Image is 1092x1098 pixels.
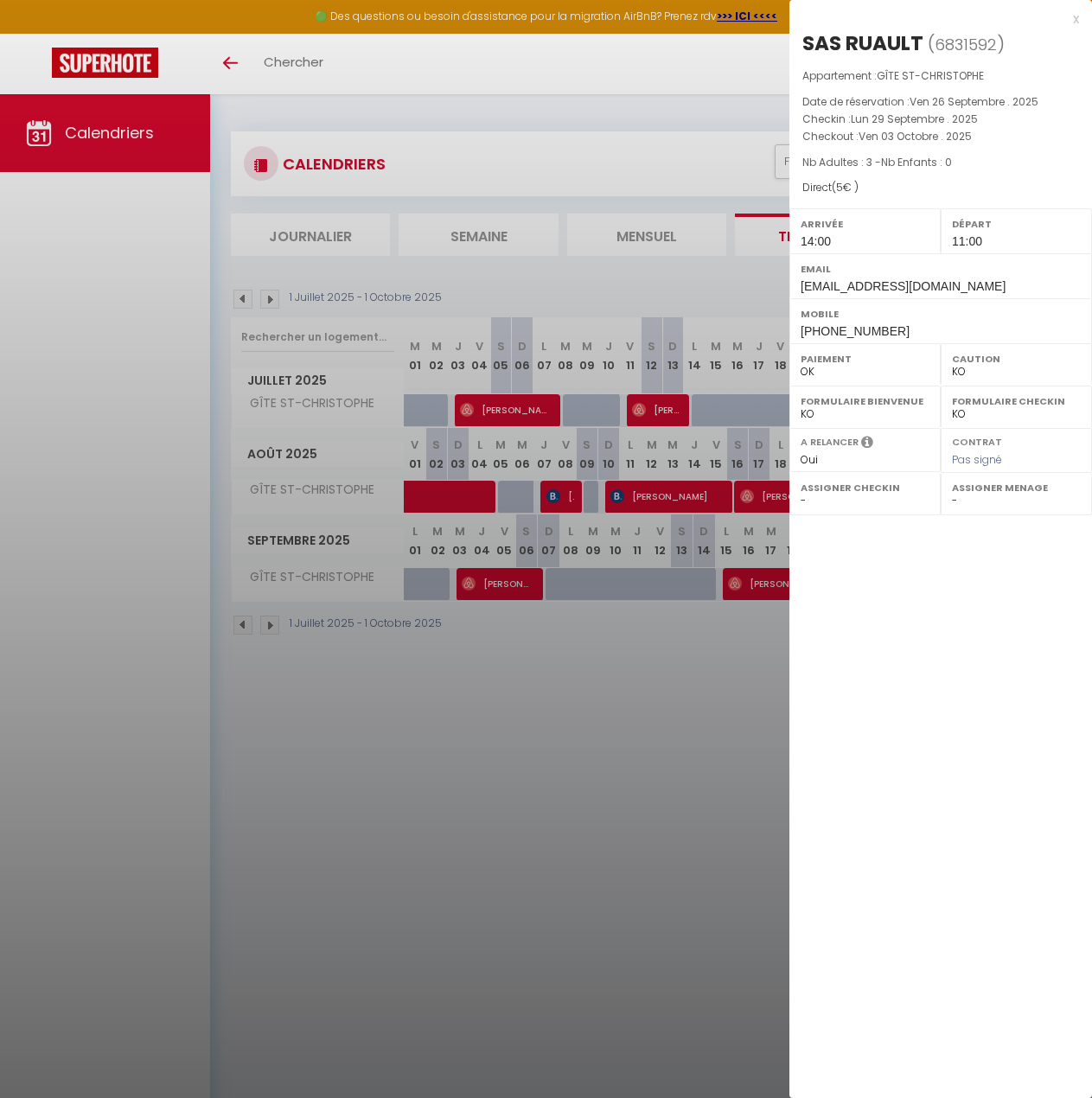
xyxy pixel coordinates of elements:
[952,479,1081,496] label: Assigner Menage
[952,215,1081,233] label: Départ
[859,129,972,144] span: Ven 03 Octobre . 2025
[802,128,1079,145] p: Checkout :
[802,93,1079,111] p: Date de réservation :
[801,350,929,367] label: Paiement
[802,155,952,169] span: Nb Adultes : 3 -
[910,94,1038,109] span: Ven 26 Septembre . 2025
[836,180,843,195] span: 5
[801,234,831,248] span: 14:00
[881,155,952,169] span: Nb Enfants : 0
[801,215,929,233] label: Arrivée
[801,279,1006,293] span: [EMAIL_ADDRESS][DOMAIN_NAME]
[789,9,1079,29] div: x
[801,260,1081,278] label: Email
[832,180,859,195] span: ( € )
[801,393,929,410] label: Formulaire Bienvenue
[802,180,1079,196] div: Direct
[802,67,1079,85] p: Appartement :
[801,435,859,450] label: A relancer
[861,435,873,454] i: Sélectionner OUI si vous souhaiter envoyer les séquences de messages post-checkout
[851,112,978,126] span: Lun 29 Septembre . 2025
[952,234,982,248] span: 11:00
[802,111,1079,128] p: Checkin :
[952,452,1002,467] span: Pas signé
[952,393,1081,410] label: Formulaire Checkin
[802,29,923,57] div: SAS RUAULT
[801,479,929,496] label: Assigner Checkin
[952,350,1081,367] label: Caution
[801,324,910,338] span: [PHONE_NUMBER]
[877,68,984,83] span: GÎTE ST-CHRISTOPHE
[801,305,1081,322] label: Mobile
[952,435,1002,446] label: Contrat
[928,32,1005,56] span: ( )
[935,34,997,55] span: 6831592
